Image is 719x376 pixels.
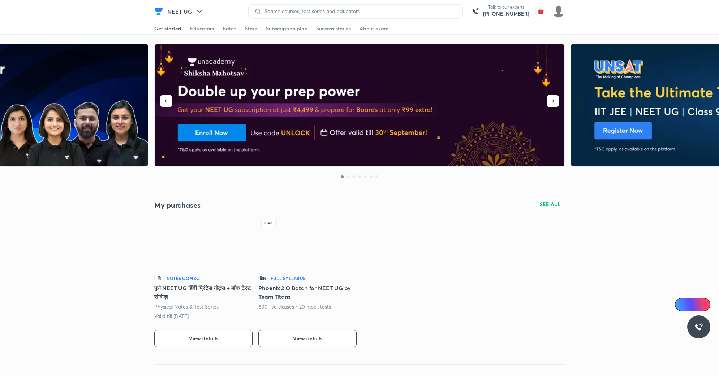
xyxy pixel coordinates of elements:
[316,23,351,34] a: Success stories
[271,275,306,281] h6: Full Syllabus
[687,302,706,307] span: Ai Doubts
[359,25,389,32] div: About exam
[163,4,208,19] button: NEET UG
[154,23,181,34] a: Get started
[675,298,710,311] a: Ai Doubts
[359,23,389,34] a: About exam
[154,284,253,301] h5: पूर्ण NEET UG हिंदी प्रिंटेड नोट्स + मॉक टेस्ट सीरीज़
[535,6,547,17] img: avatar
[262,8,457,14] input: Search courses, test series and educators
[316,25,351,32] div: Success stories
[258,275,268,281] p: हिN
[190,25,214,32] div: Educators
[245,23,257,34] a: Store
[154,330,253,347] button: View details
[190,23,214,34] a: Educators
[189,335,218,342] span: View details
[154,303,219,310] p: Physical Notes & Test Series
[223,25,236,32] div: Batch
[154,25,181,32] div: Get started
[258,303,331,310] p: 600 live classes • 20 mock tests
[261,219,276,228] div: Live
[154,201,359,210] h4: My purchases
[154,216,253,271] img: Batch Thumbnail
[483,4,529,10] p: Talk to our experts
[258,330,357,347] button: View details
[679,302,685,307] img: Icon
[245,25,257,32] div: Store
[293,335,322,342] span: View details
[540,202,561,207] span: SEE ALL
[694,323,703,331] img: ttu
[167,275,200,281] h6: Notes Combo
[266,23,307,34] a: Subscription plan
[483,10,529,17] a: [PHONE_NUMBER]
[223,23,236,34] a: Batch
[552,5,565,18] img: L r Panwar
[258,284,357,301] h5: Phoenix 2.O Batch for NEET UG by Team Titans
[258,216,357,271] img: Batch Thumbnail
[469,4,483,19] img: call-us
[266,25,307,32] div: Subscription plan
[154,275,164,281] p: हि
[154,312,189,320] p: Valid till [DATE]
[535,198,565,210] button: SEE ALL
[154,7,163,16] img: Company Logo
